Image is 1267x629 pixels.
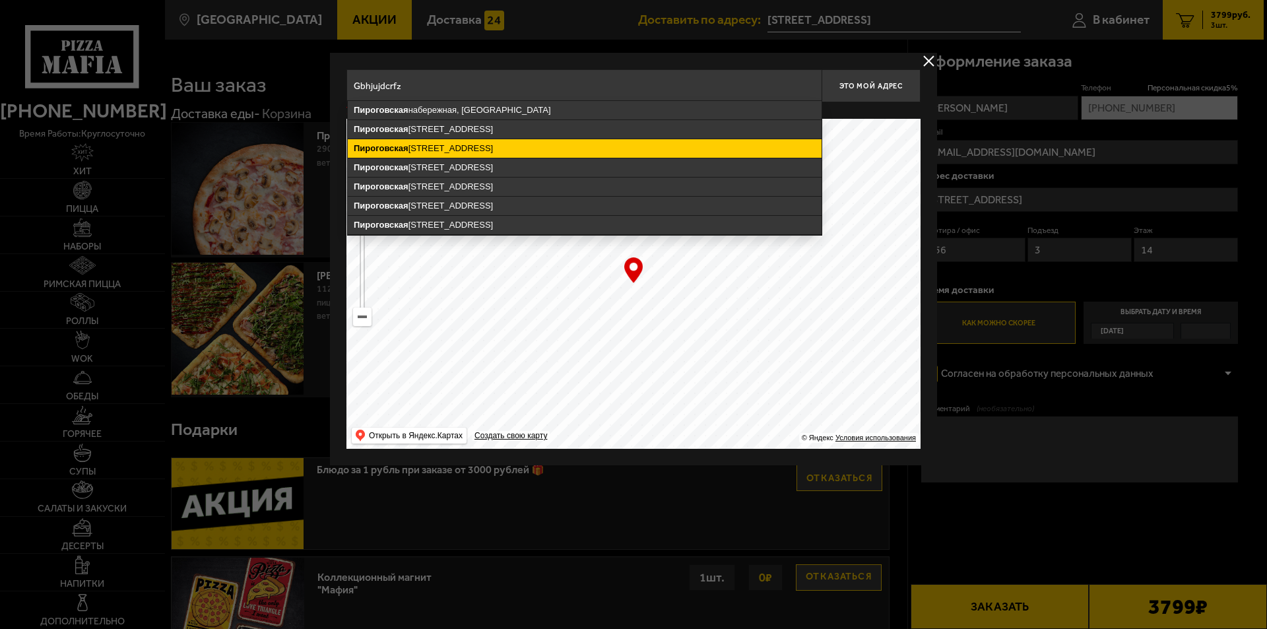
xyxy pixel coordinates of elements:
input: Введите адрес доставки [346,69,822,102]
ymaps: [STREET_ADDRESS] [348,139,822,158]
ymaps: набережная, [GEOGRAPHIC_DATA] [348,101,822,119]
ymaps: Пироговская [354,182,408,191]
ymaps: [STREET_ADDRESS] [348,158,822,177]
button: delivery type [921,53,937,69]
p: Укажите дом на карте или в поле ввода [346,106,533,116]
button: Это мой адрес [822,69,921,102]
ymaps: Открыть в Яндекс.Картах [352,428,467,444]
ymaps: Пироговская [354,143,408,153]
ymaps: Пироговская [354,124,408,134]
ymaps: © Яндекс [802,434,833,442]
ymaps: Открыть в Яндекс.Картах [369,428,463,444]
ymaps: Пироговская [354,201,408,211]
ymaps: [STREET_ADDRESS] [348,120,822,139]
ymaps: Пироговская [354,105,408,115]
a: Условия использования [835,434,916,442]
ymaps: [STREET_ADDRESS] [348,216,822,234]
a: Создать свою карту [472,431,550,441]
ymaps: [STREET_ADDRESS] [348,178,822,196]
span: Это мой адрес [839,82,903,90]
ymaps: Пироговская [354,220,408,230]
ymaps: Пироговская [354,162,408,172]
ymaps: [STREET_ADDRESS] [348,197,822,215]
